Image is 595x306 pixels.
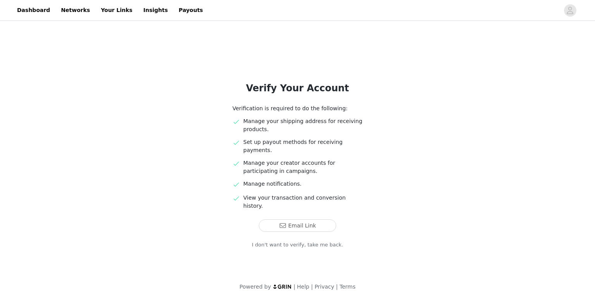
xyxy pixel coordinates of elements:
[12,2,55,19] a: Dashboard
[339,284,355,290] a: Terms
[252,241,343,249] a: I don't want to verify, take me back.
[311,284,313,290] span: |
[336,284,338,290] span: |
[174,2,208,19] a: Payouts
[294,284,296,290] span: |
[315,284,334,290] a: Privacy
[243,194,363,210] p: View your transaction and conversion history.
[214,81,381,95] h1: Verify Your Account
[243,159,363,175] p: Manage your creator accounts for participating in campaigns.
[243,180,363,188] p: Manage notifications.
[232,104,363,113] p: Verification is required to do the following:
[273,284,292,289] img: logo
[243,138,363,154] p: Set up payout methods for receiving payments.
[139,2,172,19] a: Insights
[96,2,137,19] a: Your Links
[243,117,363,133] p: Manage your shipping address for receiving products.
[566,4,574,17] div: avatar
[259,219,336,232] button: Email Link
[56,2,95,19] a: Networks
[239,284,271,290] span: Powered by
[297,284,310,290] a: Help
